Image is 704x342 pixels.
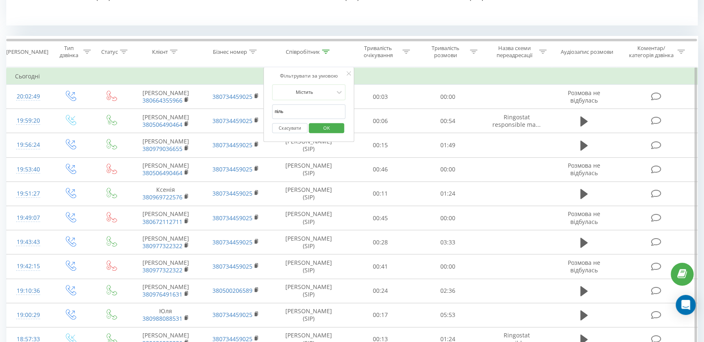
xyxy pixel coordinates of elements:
td: 00:11 [347,181,414,206]
span: Розмова не відбулась [568,161,600,177]
td: 00:15 [347,133,414,157]
td: 00:06 [347,109,414,133]
td: Юля [131,303,201,327]
span: Розмова не відбулась [568,259,600,274]
a: 380734459025 [212,189,252,197]
td: [PERSON_NAME] [131,279,201,303]
td: 00:54 [414,109,482,133]
td: 00:28 [347,230,414,254]
span: Розмова не відбулась [568,89,600,104]
div: 19:00:29 [15,307,41,323]
a: 380734459025 [212,238,252,246]
div: [PERSON_NAME] [6,48,48,55]
a: 380734459025 [212,311,252,319]
td: 05:53 [414,303,482,327]
div: Аудіозапис розмови [561,48,613,55]
a: 380734459025 [212,214,252,222]
div: Співробітник [286,48,320,55]
td: [PERSON_NAME] [131,206,201,230]
a: 380734459025 [212,165,252,173]
div: 19:43:43 [15,234,41,250]
td: 00:46 [347,157,414,181]
div: 19:49:07 [15,210,41,226]
td: [PERSON_NAME] [131,157,201,181]
td: 01:24 [414,181,482,206]
td: 00:24 [347,279,414,303]
td: [PERSON_NAME] (SIP) [271,157,346,181]
a: 380977322322 [142,266,182,274]
td: 00:00 [414,206,482,230]
div: Тривалість очікування [356,45,400,59]
td: [PERSON_NAME] (SIP) [271,181,346,206]
td: [PERSON_NAME] [131,85,201,109]
a: 380976491631 [142,290,182,298]
input: Введіть значення [272,104,345,119]
td: 00:17 [347,303,414,327]
div: Тип дзвінка [57,45,81,59]
td: Ксенія [131,181,201,206]
td: Сьогодні [7,68,698,85]
td: 02:36 [414,279,482,303]
td: 03:33 [414,230,482,254]
td: [PERSON_NAME] (SIP) [271,133,346,157]
td: 00:00 [414,254,482,279]
a: 380664355966 [142,96,182,104]
div: 20:02:49 [15,88,41,105]
a: 380988088531 [142,314,182,322]
div: 19:56:24 [15,137,41,153]
td: [PERSON_NAME] (SIP) [271,303,346,327]
td: 00:45 [347,206,414,230]
td: 00:41 [347,254,414,279]
a: 380506490464 [142,169,182,177]
div: Клієнт [152,48,168,55]
div: Тривалість розмови [423,45,468,59]
a: 380672112711 [142,218,182,226]
div: 19:53:40 [15,161,41,178]
td: [PERSON_NAME] (SIP) [271,279,346,303]
td: [PERSON_NAME] [131,109,201,133]
a: 380734459025 [212,262,252,270]
div: Назва схеми переадресації [492,45,537,59]
div: Статус [101,48,118,55]
div: 19:10:36 [15,283,41,299]
div: 19:42:15 [15,258,41,274]
div: Open Intercom Messenger [676,295,696,315]
span: OK [315,121,338,134]
div: 19:59:20 [15,113,41,129]
td: 00:03 [347,85,414,109]
td: [PERSON_NAME] [131,254,201,279]
td: [PERSON_NAME] [131,230,201,254]
div: Бізнес номер [213,48,247,55]
span: Ringostat responsible ma... [492,113,541,128]
span: Розмова не відбулась [568,210,600,225]
button: OK [309,123,344,133]
td: 00:00 [414,85,482,109]
a: 380969722576 [142,193,182,201]
a: 380734459025 [212,93,252,101]
div: Фільтрувати за умовою [272,72,345,80]
td: 01:49 [414,133,482,157]
a: 380500206589 [212,287,252,294]
div: 19:51:27 [15,186,41,202]
td: [PERSON_NAME] (SIP) [271,254,346,279]
a: 380979036655 [142,145,182,153]
button: Скасувати [272,123,307,133]
a: 380734459025 [212,117,252,125]
a: 380506490464 [142,121,182,128]
a: 380734459025 [212,141,252,149]
td: [PERSON_NAME] [131,133,201,157]
a: 380977322322 [142,242,182,250]
td: 00:00 [414,157,482,181]
td: [PERSON_NAME] (SIP) [271,230,346,254]
td: [PERSON_NAME] (SIP) [271,206,346,230]
div: Коментар/категорія дзвінка [627,45,675,59]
